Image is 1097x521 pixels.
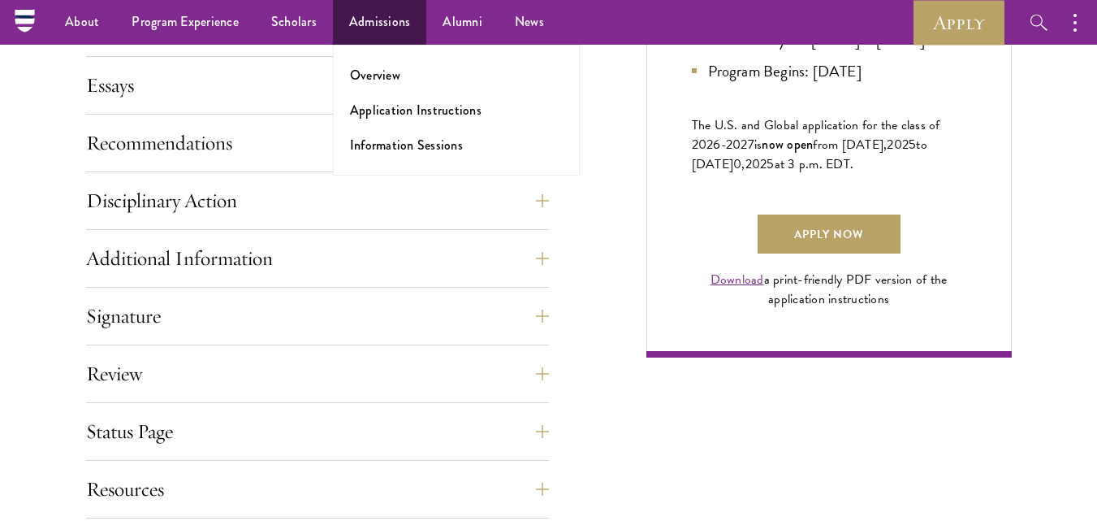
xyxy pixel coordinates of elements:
button: Recommendations [86,124,549,163]
button: Signature [86,297,549,336]
span: now open [762,135,813,154]
button: Additional Information [86,239,549,278]
button: Resources [86,470,549,509]
li: Program Begins: [DATE] [692,59,966,83]
span: 6 [713,135,720,154]
a: Apply Now [758,215,900,254]
span: 0 [733,154,741,174]
span: -202 [721,135,748,154]
span: 5 [767,154,774,174]
button: Review [86,354,549,393]
button: Essays [86,66,549,105]
span: is [754,135,762,154]
span: 202 [887,135,909,154]
span: , [741,154,745,174]
span: The U.S. and Global application for the class of 202 [692,115,940,154]
span: from [DATE], [813,135,887,154]
span: to [DATE] [692,135,927,174]
button: Disciplinary Action [86,181,549,220]
a: Information Sessions [350,136,463,154]
button: Status Page [86,412,549,451]
a: Application Instructions [350,101,482,119]
div: a print-friendly PDF version of the application instructions [692,270,966,309]
a: Download [710,270,764,289]
span: 5 [909,135,916,154]
span: 7 [748,135,754,154]
span: at 3 p.m. EDT. [775,154,854,174]
span: 202 [745,154,767,174]
a: Overview [350,66,400,85]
